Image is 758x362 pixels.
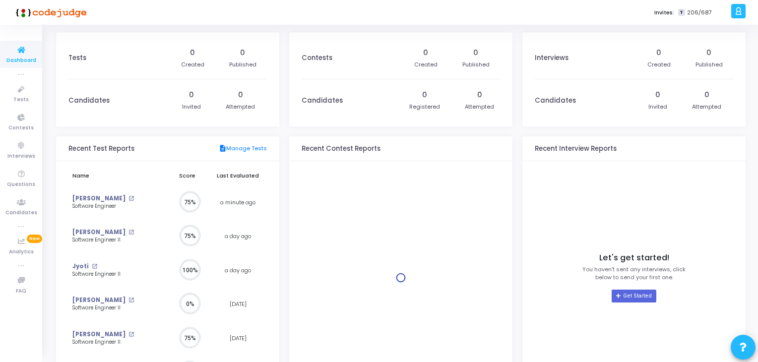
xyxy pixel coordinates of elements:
mat-icon: open_in_new [128,298,134,303]
td: [DATE] [209,321,267,356]
mat-icon: open_in_new [128,196,134,201]
div: 0 [189,90,194,100]
a: [PERSON_NAME] [72,296,126,304]
h3: Candidates [68,97,110,105]
span: T [678,9,685,16]
span: Candidates [5,209,37,217]
span: 206/687 [687,8,712,17]
div: 0 [706,48,711,58]
div: Software Engineer II [72,304,149,312]
h3: Contests [302,54,332,62]
div: 0 [423,48,428,58]
div: 0 [656,48,661,58]
div: 0 [190,48,195,58]
mat-icon: open_in_new [128,332,134,337]
td: [DATE] [209,287,267,321]
h3: Tests [68,54,86,62]
h4: Let's get started! [599,253,669,263]
span: Analytics [9,248,34,256]
div: 0 [422,90,427,100]
span: Contests [8,124,34,132]
th: Last Evaluated [209,166,267,185]
td: a day ago [209,253,267,288]
td: a day ago [209,219,267,253]
mat-icon: description [219,144,226,153]
td: a minute ago [209,185,267,220]
a: [PERSON_NAME] [72,228,126,237]
div: Published [462,60,490,69]
h3: Recent Interview Reports [535,145,617,153]
div: Software Engineer [72,203,149,210]
div: Software Engineer II [72,339,149,346]
span: FAQ [16,287,26,296]
h3: Candidates [535,97,576,105]
th: Score [166,166,209,185]
th: Name [68,166,166,185]
div: Invited [648,103,667,111]
div: Created [647,60,671,69]
img: logo [12,2,87,22]
h3: Recent Test Reports [68,145,134,153]
div: Registered [409,103,440,111]
h3: Interviews [535,54,568,62]
a: Jyoti [72,262,89,271]
div: Invited [182,103,201,111]
div: Software Engineer II [72,271,149,278]
div: 0 [473,48,478,58]
p: You haven’t sent any interviews, click below to send your first one. [582,265,686,282]
div: Software Engineer II [72,237,149,244]
div: Attempted [692,103,721,111]
a: Get Started [612,290,656,302]
div: Published [695,60,723,69]
mat-icon: open_in_new [92,264,97,269]
mat-icon: open_in_new [128,230,134,235]
a: [PERSON_NAME] [72,330,126,339]
span: Interviews [7,152,35,161]
a: Manage Tests [219,144,267,153]
a: [PERSON_NAME] [72,194,126,203]
div: Attempted [465,103,494,111]
div: 0 [238,90,243,100]
span: Tests [13,96,29,104]
div: Published [229,60,256,69]
span: Dashboard [6,57,36,65]
div: 0 [240,48,245,58]
label: Invites: [654,8,674,17]
span: New [27,235,42,243]
div: Created [181,60,204,69]
div: 0 [655,90,660,100]
h3: Recent Contest Reports [302,145,380,153]
div: 0 [704,90,709,100]
h3: Candidates [302,97,343,105]
div: Attempted [226,103,255,111]
div: 0 [477,90,482,100]
span: Questions [7,181,35,189]
div: Created [414,60,438,69]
